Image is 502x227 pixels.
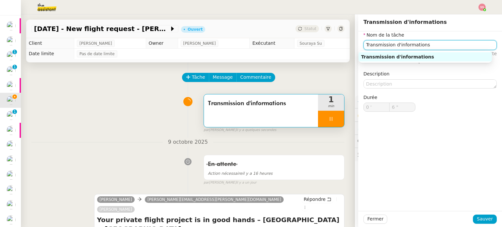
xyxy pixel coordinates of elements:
[147,197,281,202] span: [PERSON_NAME][EMAIL_ADDRESS][PERSON_NAME][DOMAIN_NAME]
[79,40,112,47] span: [PERSON_NAME]
[209,73,237,82] button: Message
[188,27,203,31] div: Ouvert
[204,127,276,133] small: [PERSON_NAME]
[13,109,16,115] p: 1
[13,50,16,56] p: 1
[7,170,16,180] img: users%2FW4OQjB9BRtYK2an7yusO0WsYLsD3%2Favatar%2F28027066-518b-424c-8476-65f2e549ac29
[236,73,275,82] button: Commentaire
[363,32,404,38] label: Nom de la tâche
[236,180,257,186] span: il y a un jour
[26,49,74,59] td: Date limite
[7,200,16,209] img: users%2FW4OQjB9BRtYK2an7yusO0WsYLsD3%2Favatar%2F28027066-518b-424c-8476-65f2e549ac29
[7,111,16,120] img: users%2FW4OQjB9BRtYK2an7yusO0WsYLsD3%2Favatar%2F28027066-518b-424c-8476-65f2e549ac29
[358,98,392,105] span: ⚙️
[7,51,16,60] img: users%2FSoHiyPZ6lTh48rkksBJmVXB4Fxh1%2Favatar%2F784cdfc3-6442-45b8-8ed3-42f1cc9271a4
[7,140,16,150] img: users%2FC9SBsJ0duuaSgpQFj5LgoEX8n0o2%2Favatar%2Fec9d51b8-9413-4189-adfb-7be4d8c96a3c
[358,138,399,144] span: 💬
[355,122,502,135] div: ⏲️Tâches 6:17
[358,125,403,131] span: ⏲️
[7,21,16,30] img: users%2FAXgjBsdPtrYuxuZvIJjRexEdqnq2%2Favatar%2F1599931753966.jpeg
[304,26,316,31] span: Statut
[26,38,74,49] td: Client
[390,103,415,111] input: 0 sec
[7,36,16,45] img: users%2FCk7ZD5ubFNWivK6gJdIkoi2SB5d2%2Favatar%2F3f84dbb7-4157-4842-a987-fca65a8b7a9a
[7,66,16,75] img: users%2FSoHiyPZ6lTh48rkksBJmVXB4Fxh1%2Favatar%2F784cdfc3-6442-45b8-8ed3-42f1cc9271a4
[208,171,243,176] span: Action nécessaire
[304,196,326,203] span: Répondre
[13,65,16,71] p: 1
[363,40,497,50] input: Nom
[301,196,334,203] button: Répondre
[7,185,16,194] img: users%2FW4OQjB9BRtYK2an7yusO0WsYLsD3%2Favatar%2F28027066-518b-424c-8476-65f2e549ac29
[355,108,502,121] div: 🔐Données client
[7,126,16,135] img: users%2FlDmuo7YqqMXJgzDVJbaES5acHwn1%2Favatar%2F2021.08.31%20Photo%20Erwan%20Piano%20-%20Yellow%2...
[204,180,257,186] small: [PERSON_NAME]
[363,215,387,224] button: Fermer
[318,104,344,109] span: min
[318,96,344,104] span: 1
[355,95,502,108] div: ⚙️Procédures
[182,73,209,82] button: Tâche
[7,96,16,105] img: users%2FC9SBsJ0duuaSgpQFj5LgoEX8n0o2%2Favatar%2Fec9d51b8-9413-4189-adfb-7be4d8c96a3c
[213,73,233,81] span: Message
[355,135,502,148] div: 💬Commentaires
[478,4,486,11] img: svg
[250,38,294,49] td: Exécutant
[97,197,135,203] a: [PERSON_NAME]
[204,180,209,186] span: par
[208,171,273,176] span: il y a 16 heures
[300,40,322,47] span: Souraya Su
[363,19,447,25] span: Transmission d'informations
[367,215,383,223] span: Fermer
[7,81,16,90] img: users%2F1PNv5soDtMeKgnH5onPMHqwjzQn1%2Favatar%2Fd0f44614-3c2d-49b8-95e9-0356969fcfd1
[12,65,17,69] nz-badge-sup: 1
[358,152,442,157] span: 🕵️
[34,25,169,32] span: [DATE] - New flight request - [PERSON_NAME]
[361,54,489,60] div: Transmission d'informations
[97,206,135,212] a: [PERSON_NAME]
[236,127,276,133] span: il y a quelques secondes
[240,73,271,81] span: Commentaire
[204,127,209,133] span: par
[7,215,16,224] img: users%2FC9SBsJ0duuaSgpQFj5LgoEX8n0o2%2Favatar%2Fec9d51b8-9413-4189-adfb-7be4d8c96a3c
[192,73,205,81] span: Tâche
[208,161,236,167] span: En attente
[12,109,17,114] nz-badge-sup: 1
[364,103,389,111] input: 0 min
[163,138,213,147] span: 9 octobre 2025
[477,215,493,223] span: Sauver
[7,155,16,165] img: users%2FC9SBsJ0duuaSgpQFj5LgoEX8n0o2%2Favatar%2Fec9d51b8-9413-4189-adfb-7be4d8c96a3c
[363,71,390,76] label: Description
[208,99,314,108] span: Transmission d'informations
[146,38,178,49] td: Owner
[473,215,497,224] button: Sauver
[79,51,115,57] span: Pas de date limite
[12,50,17,54] nz-badge-sup: 1
[358,111,400,119] span: 🔐
[363,95,377,100] span: Durée
[355,148,502,161] div: 🕵️Autres demandes en cours 19
[183,40,216,47] span: [PERSON_NAME]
